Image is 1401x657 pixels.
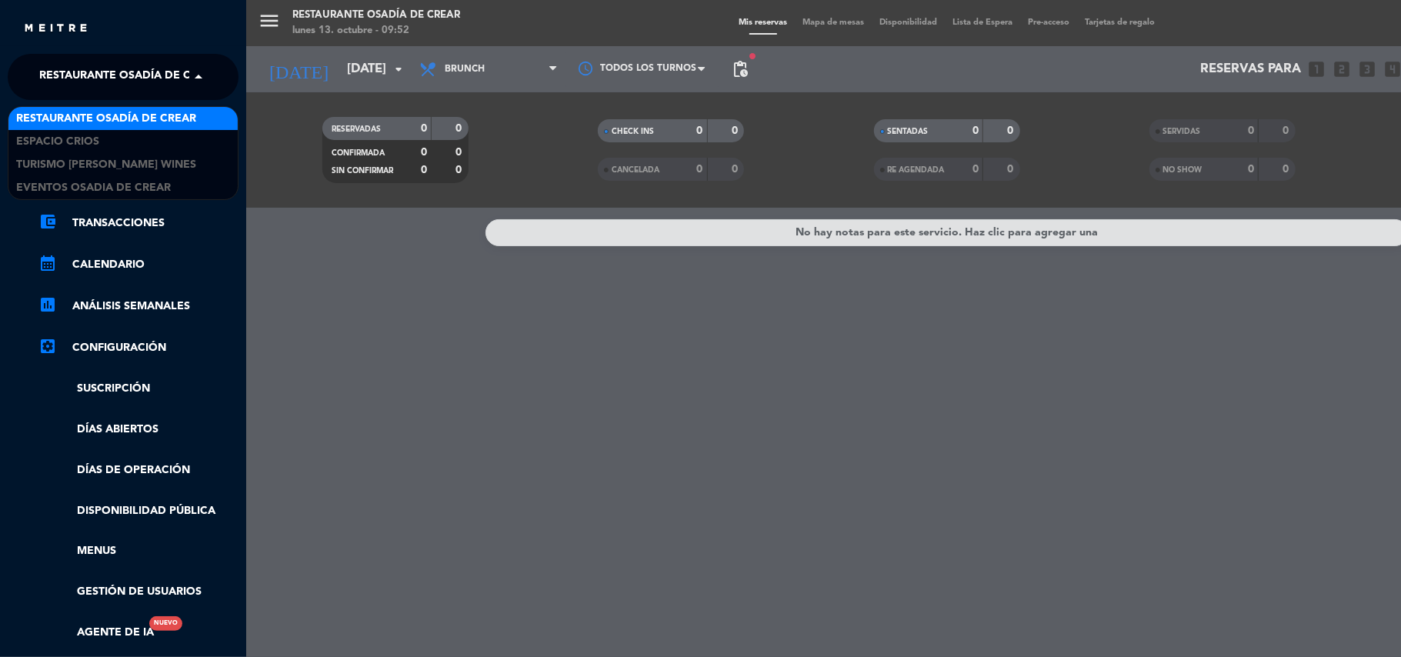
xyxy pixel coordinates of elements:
a: account_balance_walletTransacciones [38,214,239,232]
span: Espacio Crios [16,133,99,151]
a: Suscripción [38,380,239,398]
div: Nuevo [149,616,182,631]
a: assessmentANÁLISIS SEMANALES [38,297,239,315]
i: assessment [38,295,57,314]
img: MEITRE [23,23,88,35]
a: Días de Operación [38,462,239,479]
a: Disponibilidad pública [38,502,239,520]
span: Eventos Osadia de Crear [16,179,171,197]
span: Turismo [PERSON_NAME] Wines [16,156,196,174]
a: calendar_monthCalendario [38,255,239,274]
span: Restaurante Osadía de Crear [39,61,219,93]
a: Días abiertos [38,421,239,439]
a: Gestión de usuarios [38,583,239,601]
a: Configuración [38,339,239,357]
i: calendar_month [38,254,57,272]
span: Restaurante Osadía de Crear [16,110,196,128]
i: account_balance_wallet [38,212,57,231]
i: settings_applications [38,337,57,355]
a: Menus [38,542,239,560]
a: Agente de IANuevo [38,624,154,642]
